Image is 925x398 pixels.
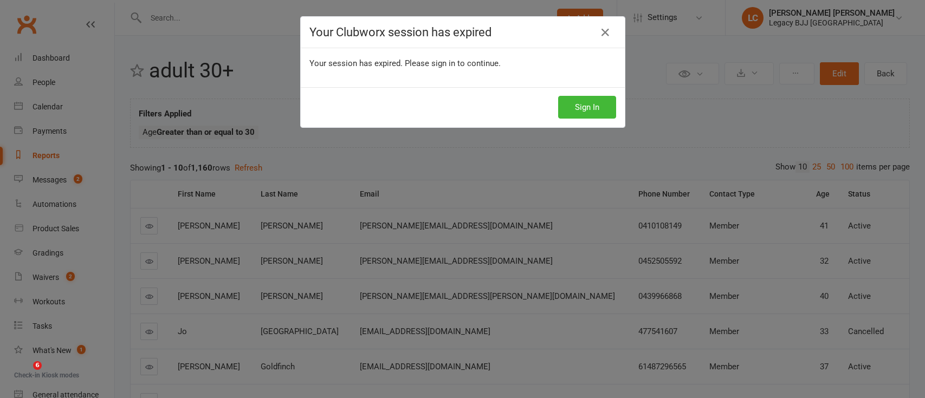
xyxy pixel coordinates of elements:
[309,58,501,68] span: Your session has expired. Please sign in to continue.
[33,361,42,370] span: 6
[11,361,37,387] iframe: Intercom live chat
[309,25,616,39] h4: Your Clubworx session has expired
[558,96,616,119] button: Sign In
[597,24,614,41] a: Close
